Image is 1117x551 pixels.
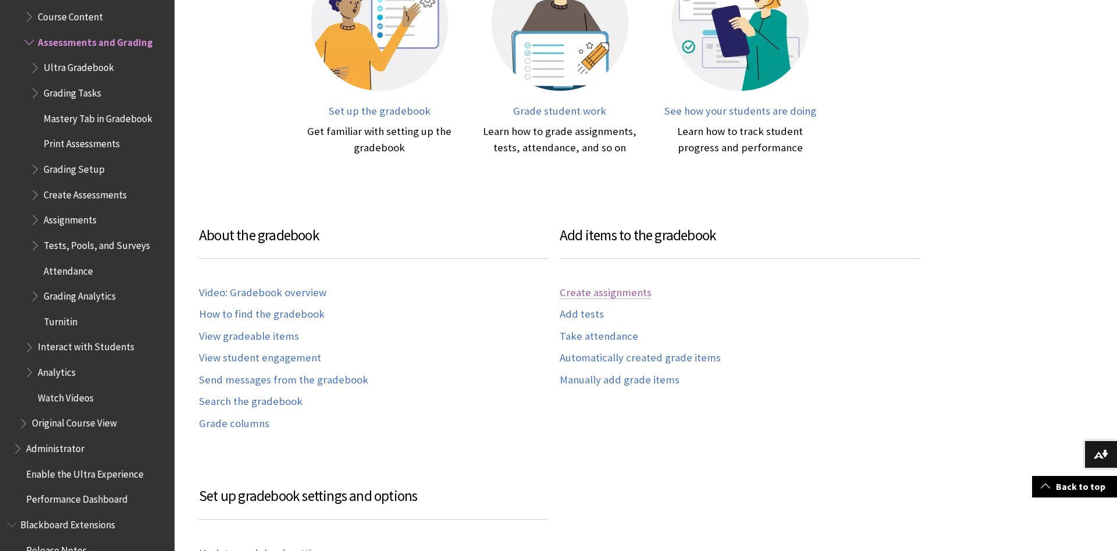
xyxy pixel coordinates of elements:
span: Grading Setup [44,159,105,175]
span: See how your students are doing [664,104,816,118]
a: Take attendance [560,330,638,343]
h3: Set up gradebook settings and options [199,485,548,520]
span: Tests, Pools, and Surveys [44,236,150,251]
span: Administrator [26,439,84,454]
a: Back to top [1032,476,1117,497]
span: Original Course View [32,414,117,429]
a: Manually add grade items [560,374,680,387]
a: Automatically created grade items [560,351,721,365]
span: Ultra Gradebook [44,58,114,74]
div: Learn how to track student progress and performance [661,123,819,156]
h3: About the gradebook [199,225,548,259]
span: Interact with Students [38,337,134,353]
div: Get familiar with setting up the gradebook [301,123,458,156]
a: Send messages from the gradebook [199,374,368,387]
span: Grade student work [513,104,606,118]
span: Assessments and Grading [38,33,153,48]
div: Learn how to grade assignments, tests, attendance, and so on [481,123,638,156]
span: Set up the gradebook [329,104,431,118]
span: Create Assessments [44,185,127,201]
span: Turnitin [44,312,77,328]
span: Performance Dashboard [26,490,128,506]
a: How to find the gradebook [199,308,325,321]
a: Grade columns [199,417,269,431]
a: View student engagement [199,351,321,365]
span: Mastery Tab in Gradebook [44,109,152,125]
span: Watch Videos [38,388,94,404]
a: Create assignments [560,286,652,300]
span: Analytics [38,362,76,378]
span: Attendance [44,261,93,277]
a: Search the gradebook [199,395,303,408]
span: Assignments [44,210,97,226]
span: Enable the Ultra Experience [26,464,144,480]
span: Print Assessments [44,134,120,150]
span: Grading Tasks [44,83,101,99]
span: Blackboard Extensions [20,515,115,531]
h3: Add items to the gradebook [560,225,920,259]
a: Video: Gradebook overview [199,286,326,300]
a: View gradeable items [199,330,299,343]
a: Add tests [560,308,604,321]
span: Grading Analytics [44,286,116,302]
span: Course Content [38,7,103,23]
